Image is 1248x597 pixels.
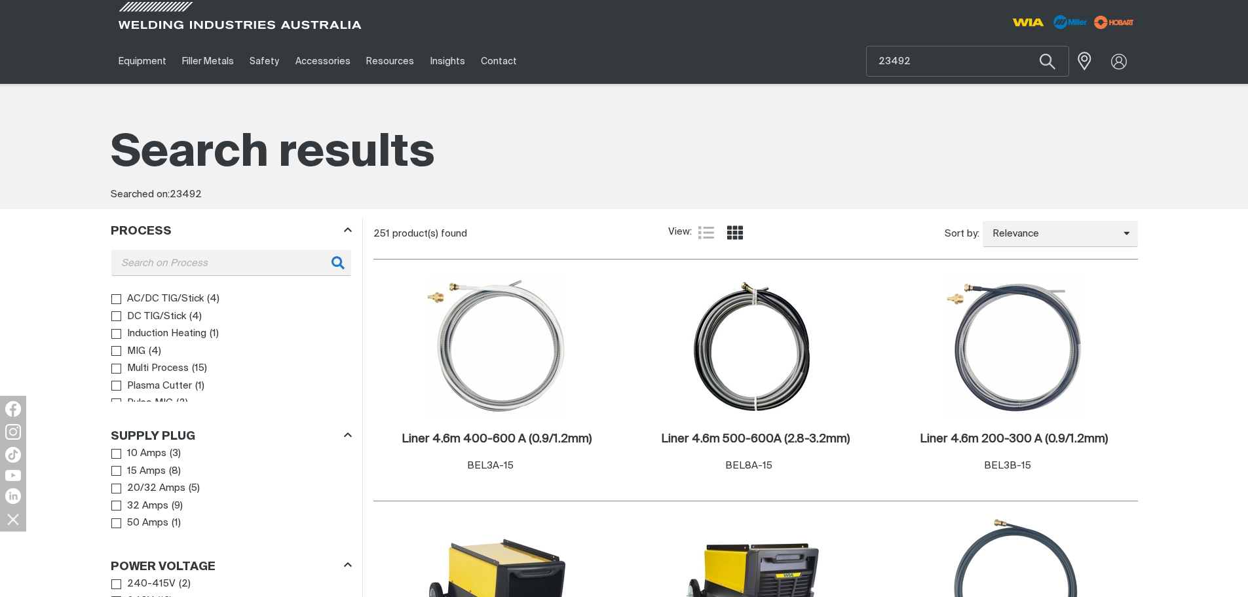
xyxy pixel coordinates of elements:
img: LinkedIn [5,488,21,504]
img: TikTok [5,447,21,463]
span: ( 4 ) [149,344,161,359]
img: Liner 4.6m 400-600 A (0.9/1.2mm) [426,277,567,417]
span: ( 1 ) [172,516,181,531]
span: BEL3B-15 [984,461,1031,471]
ul: Process [111,290,351,429]
a: Liner 4.6m 500-600A (2.8-3.2mm) [661,432,850,447]
button: Search products [1025,46,1070,77]
a: MIG [111,343,146,360]
span: AC/DC TIG/Stick [127,292,204,307]
span: ( 1 ) [195,379,204,394]
img: Instagram [5,424,21,440]
img: Liner 4.6m 200-300 A (0.9/1.2mm) [944,277,1084,417]
span: Relevance [983,227,1124,242]
div: Searched on: [111,187,1138,202]
span: ( 9 ) [172,499,183,514]
a: Liner 4.6m 400-600 A (0.9/1.2mm) [402,432,592,447]
span: BEL8A-15 [725,461,772,471]
a: Equipment [111,39,174,84]
input: Product name or item number... [867,47,1068,76]
div: Process field [111,250,351,275]
a: AC/DC TIG/Stick [111,290,204,308]
section: Product list controls [373,217,1138,250]
h3: Power Voltage [111,560,216,575]
a: List view [698,225,714,241]
input: Search on Process [111,250,351,275]
a: 15 Amps [111,463,166,480]
span: Multi Process [127,361,189,376]
h2: Liner 4.6m 200-300 A (0.9/1.2mm) [920,433,1108,445]
a: Safety [242,39,287,84]
a: Liner 4.6m 200-300 A (0.9/1.2mm) [920,432,1108,447]
span: 10 Amps [127,446,166,461]
a: 20/32 Amps [111,480,186,497]
span: ( 15 ) [192,361,207,376]
h1: Search results [111,125,1138,183]
span: ( 3 ) [170,446,181,461]
span: 15 Amps [127,464,166,479]
span: View: [668,225,692,240]
div: Process [111,222,352,240]
h3: Process [111,224,172,239]
span: MIG [127,344,145,359]
a: 10 Amps [111,445,167,463]
a: Filler Metals [174,39,242,84]
a: 32 Amps [111,497,169,515]
ul: Supply Plug [111,445,351,532]
img: YouTube [5,470,21,481]
a: Insights [422,39,472,84]
a: Accessories [288,39,358,84]
span: product(s) found [392,229,467,239]
span: DC TIG/Stick [127,309,186,324]
img: Facebook [5,401,21,417]
div: 251 [373,227,669,241]
span: Sort by: [945,227,979,242]
span: 240-415V [127,577,176,592]
img: Liner 4.6m 500-600A (2.8-3.2mm) [685,277,825,417]
span: ( 8 ) [169,464,181,479]
span: ( 4 ) [207,292,219,307]
a: Plasma Cutter [111,377,193,395]
span: 32 Amps [127,499,168,514]
span: 50 Amps [127,516,168,531]
a: Contact [473,39,525,84]
a: Pulse MIG [111,395,174,412]
a: Induction Heating [111,325,207,343]
h2: Liner 4.6m 500-600A (2.8-3.2mm) [661,433,850,445]
a: 240-415V [111,575,176,593]
span: ( 2 ) [176,396,188,411]
a: Multi Process [111,360,189,377]
span: Pulse MIG [127,396,173,411]
span: Induction Heating [127,326,206,341]
span: Plasma Cutter [127,379,192,394]
span: 20/32 Amps [127,481,185,496]
img: miller [1090,12,1138,32]
span: BEL3A-15 [467,461,514,471]
h3: Supply Plug [111,429,195,444]
nav: Main [111,39,881,84]
a: Resources [358,39,422,84]
a: 50 Amps [111,514,169,532]
img: hide socials [2,508,24,530]
h2: Liner 4.6m 400-600 A (0.9/1.2mm) [402,433,592,445]
div: Power Voltage [111,557,352,575]
span: ( 1 ) [210,326,219,341]
div: Supply Plug [111,427,352,445]
span: 23492 [170,189,202,199]
a: DC TIG/Stick [111,308,187,326]
span: ( 4 ) [189,309,202,324]
span: ( 2 ) [179,577,191,592]
span: ( 5 ) [189,481,200,496]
